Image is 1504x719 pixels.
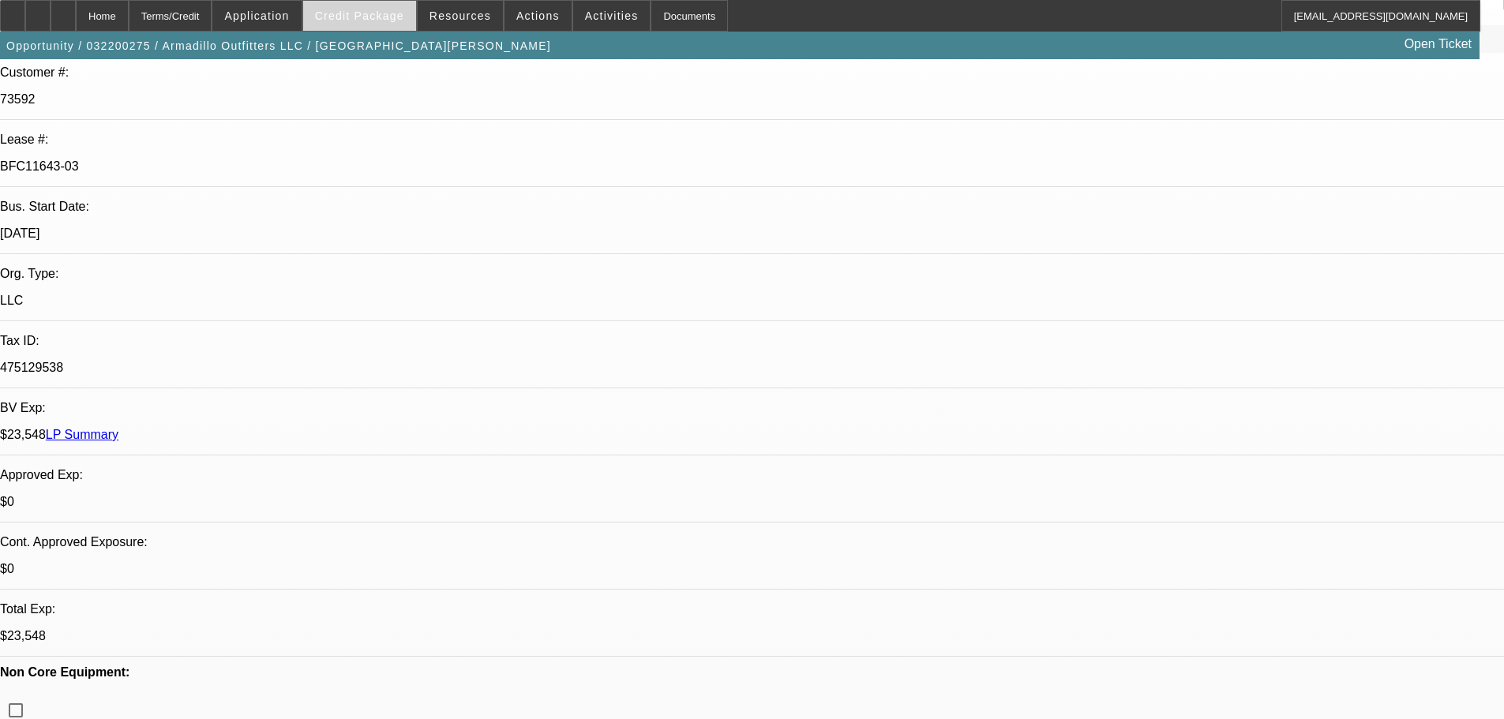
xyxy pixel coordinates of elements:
span: Opportunity / 032200275 / Armadillo Outfitters LLC / [GEOGRAPHIC_DATA][PERSON_NAME] [6,39,551,52]
span: Actions [516,9,560,22]
span: Application [224,9,289,22]
button: Application [212,1,301,31]
a: LP Summary [46,428,118,441]
a: Open Ticket [1398,31,1478,58]
button: Activities [573,1,651,31]
span: Credit Package [315,9,404,22]
span: Resources [429,9,491,22]
button: Credit Package [303,1,416,31]
span: Activities [585,9,639,22]
button: Actions [504,1,572,31]
button: Resources [418,1,503,31]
